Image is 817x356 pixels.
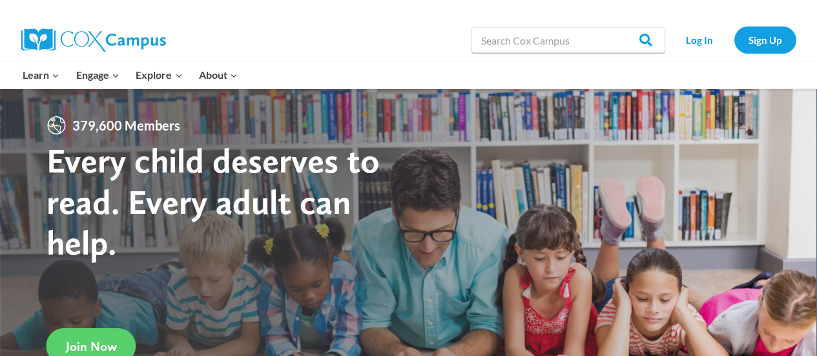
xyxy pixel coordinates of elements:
[76,67,119,83] span: Engage
[47,140,380,263] strong: Every child deserves to read. Every adult can help.
[21,28,166,52] img: Cox Campus
[734,26,796,53] a: Sign Up
[199,67,238,83] span: About
[23,67,59,83] span: Learn
[66,339,117,354] span: Join Now
[471,27,665,53] input: Search Cox Campus
[672,26,796,53] nav: Secondary Navigation
[67,115,185,136] span: 379,600 Members
[672,26,728,53] a: Log In
[15,61,246,89] nav: Primary Navigation
[136,67,182,83] span: Explore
